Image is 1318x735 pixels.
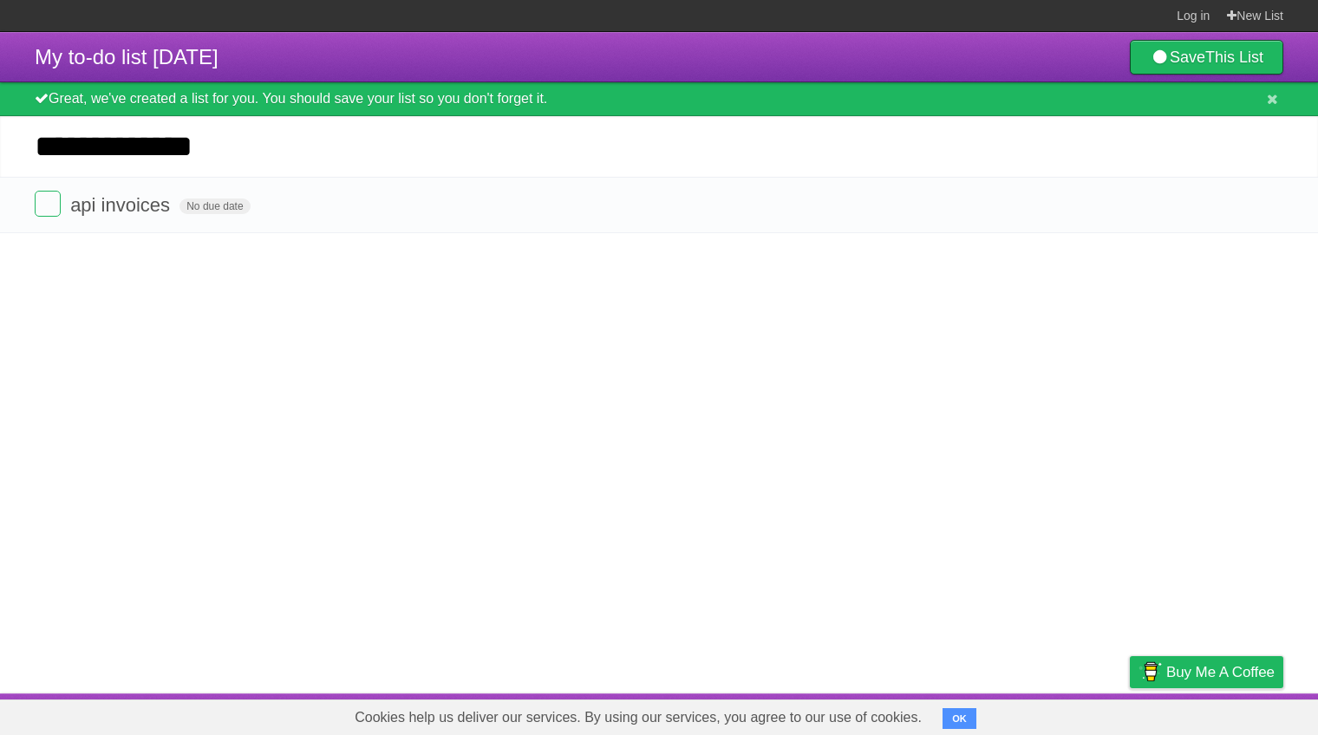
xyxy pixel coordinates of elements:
a: Suggest a feature [1174,698,1283,731]
a: Terms [1048,698,1086,731]
b: This List [1205,49,1263,66]
button: OK [943,708,976,729]
a: Developers [956,698,1027,731]
img: Buy me a coffee [1139,657,1162,686]
span: My to-do list [DATE] [35,45,219,68]
label: Done [35,191,61,217]
span: api invoices [70,194,174,216]
a: About [899,698,936,731]
a: Privacy [1107,698,1152,731]
a: Buy me a coffee [1130,656,1283,688]
span: Cookies help us deliver our services. By using our services, you agree to our use of cookies. [337,700,939,735]
span: Buy me a coffee [1166,657,1275,687]
a: SaveThis List [1130,40,1283,75]
span: No due date [179,198,250,214]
